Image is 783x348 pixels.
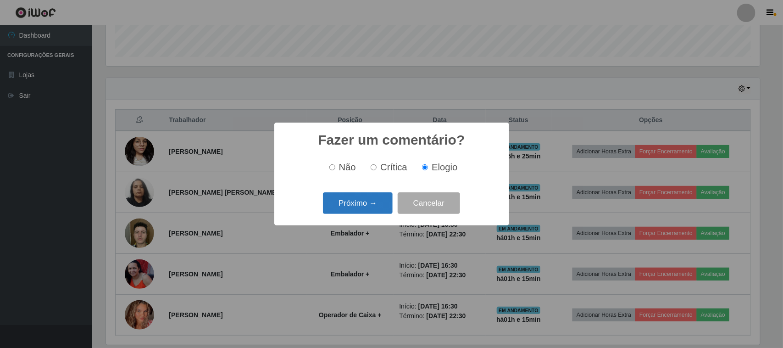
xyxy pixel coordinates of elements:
[339,162,356,172] span: Não
[371,164,377,170] input: Crítica
[329,164,335,170] input: Não
[318,132,465,148] h2: Fazer um comentário?
[398,192,460,214] button: Cancelar
[432,162,457,172] span: Elogio
[422,164,428,170] input: Elogio
[380,162,407,172] span: Crítica
[323,192,393,214] button: Próximo →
